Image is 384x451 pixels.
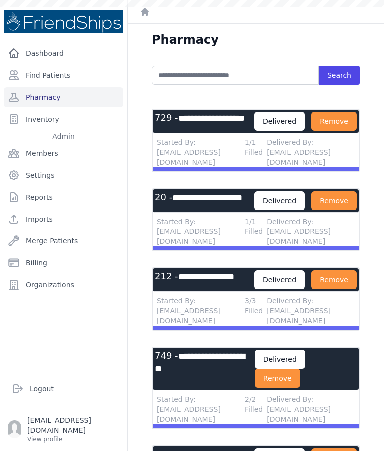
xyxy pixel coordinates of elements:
div: Delivered By: [EMAIL_ADDRESS][DOMAIN_NAME] [267,137,355,167]
button: Remove [311,112,357,131]
div: Started By: [EMAIL_ADDRESS][DOMAIN_NAME] [157,296,241,326]
h1: Pharmacy [152,32,219,48]
div: Delivered By: [EMAIL_ADDRESS][DOMAIN_NAME] [267,394,355,424]
h3: 749 - [155,350,255,388]
img: Medical Missions EMR [4,10,123,33]
button: Search [319,66,360,85]
a: Find Patients [4,65,123,85]
div: Delivered By: [EMAIL_ADDRESS][DOMAIN_NAME] [267,217,355,246]
div: Started By: [EMAIL_ADDRESS][DOMAIN_NAME] [157,137,241,167]
a: Logout [8,379,119,399]
a: Dashboard [4,43,123,63]
button: Remove [311,191,357,210]
a: Pharmacy [4,87,123,107]
a: Inventory [4,109,123,129]
a: Billing [4,253,123,273]
a: Merge Patients [4,231,123,251]
div: 2/2 Filled [245,394,263,424]
div: Delivered By: [EMAIL_ADDRESS][DOMAIN_NAME] [267,296,355,326]
div: 1/1 Filled [245,217,263,246]
h3: 20 - [155,191,254,210]
div: Started By: [EMAIL_ADDRESS][DOMAIN_NAME] [157,217,241,246]
p: [EMAIL_ADDRESS][DOMAIN_NAME] [27,415,119,435]
div: Started By: [EMAIL_ADDRESS][DOMAIN_NAME] [157,394,241,424]
div: Delivered [254,112,305,131]
a: Imports [4,209,123,229]
a: Settings [4,165,123,185]
a: Organizations [4,275,123,295]
div: Delivered [255,350,305,369]
div: Delivered [254,191,305,210]
h3: 212 - [155,270,254,289]
h3: 729 - [155,112,254,131]
a: [EMAIL_ADDRESS][DOMAIN_NAME] View profile [8,415,119,443]
span: Admin [48,131,79,141]
a: Reports [4,187,123,207]
div: 3/3 Filled [245,296,263,326]
button: Remove [255,369,300,388]
div: 1/1 Filled [245,137,263,167]
button: Remove [311,270,357,289]
div: Delivered [254,270,305,289]
p: View profile [27,435,119,443]
a: Members [4,143,123,163]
